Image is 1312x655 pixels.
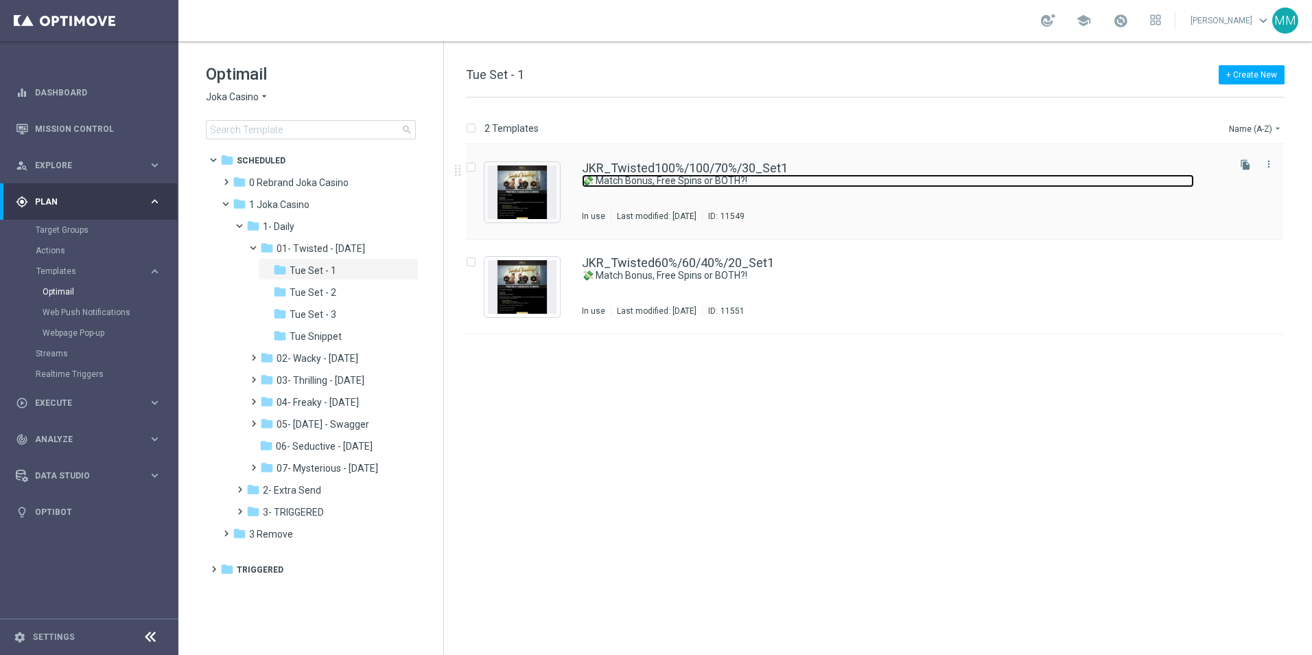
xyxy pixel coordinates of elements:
i: folder [273,285,287,299]
button: Joka Casino arrow_drop_down [206,91,270,104]
span: 05- Saturday - Swagger [277,418,369,430]
div: Press SPACE to select this row. [452,240,1309,334]
div: ID: [702,211,745,222]
a: Streams [36,348,143,359]
i: play_circle_outline [16,397,28,409]
button: Name (A-Z)arrow_drop_down [1228,120,1285,137]
button: more_vert [1262,156,1276,172]
div: Last modified: [DATE] [611,306,702,317]
a: 💸 Match Bonus, Free Spins or BOTH?! [582,269,1194,282]
span: 1 Joka Casino [249,198,309,211]
div: Execute [16,397,148,409]
span: Tue Set - 2 [290,286,336,299]
div: Analyze [16,433,148,446]
i: folder [220,562,234,576]
a: Mission Control [35,111,161,147]
i: gps_fixed [16,196,28,208]
i: person_search [16,159,28,172]
div: Streams [36,343,177,364]
h1: Optimail [206,63,416,85]
img: 11549.jpeg [488,165,557,219]
span: Explore [35,161,148,170]
div: Webpage Pop-up [43,323,177,343]
div: In use [582,306,605,317]
span: Tue Snippet [290,330,342,343]
i: arrow_drop_down [259,91,270,104]
button: Data Studio keyboard_arrow_right [15,470,162,481]
span: Templates [36,267,134,275]
span: Scheduled [237,154,285,167]
button: play_circle_outline Execute keyboard_arrow_right [15,398,162,409]
i: settings [14,631,26,643]
div: Realtime Triggers [36,364,177,384]
i: folder [246,483,260,496]
a: Webpage Pop-up [43,327,143,338]
i: file_copy [1240,159,1251,170]
span: 03- Thrilling - Thursday [277,374,364,387]
div: Optibot [16,494,161,530]
div: Plan [16,196,148,208]
span: Tue Set - 1 [466,67,524,82]
a: Optimail [43,286,143,297]
span: 1- Daily [263,220,294,233]
a: 💸 Match Bonus, Free Spins or BOTH?! [582,174,1194,187]
p: 2 Templates [484,122,539,135]
img: 11551.jpeg [488,260,557,314]
div: Target Groups [36,220,177,240]
button: + Create New [1219,65,1285,84]
div: ID: [702,306,745,317]
a: [PERSON_NAME]keyboard_arrow_down [1189,10,1272,31]
span: 3 Remove [249,528,293,540]
button: Templates keyboard_arrow_right [36,266,162,277]
i: keyboard_arrow_right [148,433,161,446]
i: keyboard_arrow_right [148,469,161,482]
a: Target Groups [36,225,143,235]
span: 07- Mysterious - Monday [277,462,378,474]
i: folder [246,219,260,233]
div: 11549 [721,211,745,222]
i: folder [260,461,274,474]
i: lightbulb [16,506,28,518]
span: Analyze [35,435,148,444]
a: JKR_Twisted60%/60/40%/20_Set1 [582,257,774,269]
span: Triggered [237,564,283,576]
button: track_changes Analyze keyboard_arrow_right [15,434,162,445]
button: gps_fixed Plan keyboard_arrow_right [15,196,162,207]
i: folder [233,527,246,540]
span: 01- Twisted - Tuesday [277,242,365,255]
div: Web Push Notifications [43,302,177,323]
a: Optibot [35,494,161,530]
a: Actions [36,245,143,256]
div: MM [1272,8,1298,34]
button: file_copy [1237,156,1254,174]
span: 3- TRIGGERED [263,506,324,518]
i: keyboard_arrow_right [148,195,161,208]
span: search [401,124,412,135]
i: folder [233,197,246,211]
span: Joka Casino [206,91,259,104]
a: JKR_Twisted100%/100/70%/30_Set1 [582,162,788,174]
div: Mission Control [16,111,161,147]
span: 0 Rebrand Joka Casino [249,176,349,189]
i: folder [246,505,260,518]
div: Dashboard [16,74,161,111]
div: Press SPACE to select this row. [452,145,1309,240]
span: Tue Set - 1 [290,264,336,277]
button: person_search Explore keyboard_arrow_right [15,160,162,171]
i: folder [260,351,274,365]
i: keyboard_arrow_right [148,159,161,172]
div: Explore [16,159,148,172]
i: folder [220,153,234,167]
div: Optimail [43,281,177,302]
i: folder [260,395,274,409]
i: equalizer [16,87,28,99]
button: lightbulb Optibot [15,507,162,518]
i: more_vert [1263,159,1274,170]
div: Actions [36,240,177,261]
div: Last modified: [DATE] [611,211,702,222]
